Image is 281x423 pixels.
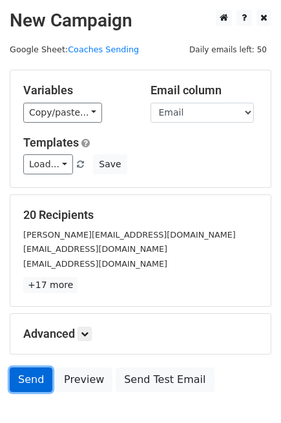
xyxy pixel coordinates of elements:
iframe: Chat Widget [216,361,281,423]
a: Daily emails left: 50 [185,45,271,54]
small: [PERSON_NAME][EMAIL_ADDRESS][DOMAIN_NAME] [23,230,236,240]
small: [EMAIL_ADDRESS][DOMAIN_NAME] [23,259,167,269]
h5: Email column [151,83,258,98]
h5: Variables [23,83,131,98]
small: [EMAIL_ADDRESS][DOMAIN_NAME] [23,244,167,254]
a: Load... [23,154,73,174]
a: Send [10,367,52,392]
a: Preview [56,367,112,392]
a: Templates [23,136,79,149]
h2: New Campaign [10,10,271,32]
a: Coaches Sending [68,45,139,54]
h5: 20 Recipients [23,208,258,222]
h5: Advanced [23,327,258,341]
a: +17 more [23,277,78,293]
a: Send Test Email [116,367,214,392]
span: Daily emails left: 50 [185,43,271,57]
a: Copy/paste... [23,103,102,123]
button: Save [93,154,127,174]
small: Google Sheet: [10,45,139,54]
